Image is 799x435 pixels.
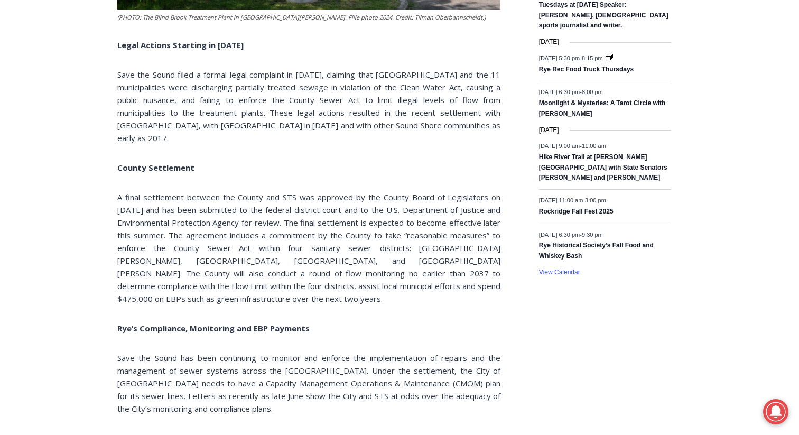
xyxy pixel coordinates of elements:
[539,208,614,216] a: Rockridge Fall Fest 2025
[539,153,667,182] a: Hike River Trail at [PERSON_NAME][GEOGRAPHIC_DATA] with State Senators [PERSON_NAME] and [PERSON_...
[539,37,559,47] time: [DATE]
[539,231,580,237] span: [DATE] 6:30 pm
[117,162,194,173] b: County Settlement
[539,89,603,95] time: -
[539,231,603,237] time: -
[539,99,666,118] a: Moonlight & Mysteries: A Tarot Circle with [PERSON_NAME]
[117,40,244,50] b: Legal Actions Starting in [DATE]
[582,231,603,237] span: 9:30 pm
[539,143,580,149] span: [DATE] 9:00 am
[539,197,583,203] span: [DATE] 11:00 am
[539,242,654,260] a: Rye Historical Society’s Fall Food and Whiskey Bash
[585,197,606,203] span: 3:00 pm
[539,66,634,74] a: Rye Rec Food Truck Thursdays
[539,89,580,95] span: [DATE] 6:30 pm
[582,89,603,95] span: 8:00 pm
[539,54,605,61] time: -
[582,143,606,149] span: 11:00 am
[254,103,512,132] a: Intern @ [DOMAIN_NAME]
[117,323,310,334] b: Rye’s Compliance, Monitoring and EBP Payments
[539,143,606,149] time: -
[539,1,668,30] a: Tuesdays at [DATE] Speaker: [PERSON_NAME], [DEMOGRAPHIC_DATA] sports journalist and writer.
[539,125,559,135] time: [DATE]
[117,13,500,22] figcaption: (PHOTO: The Blind Brook Treatment Plant in [GEOGRAPHIC_DATA][PERSON_NAME]. Fille photo 2024. Cred...
[267,1,499,103] div: "At the 10am stand-up meeting, each intern gets a chance to take [PERSON_NAME] and the other inte...
[539,54,580,61] span: [DATE] 5:30 pm
[539,269,580,276] a: View Calendar
[117,69,500,143] span: Save the Sound filed a formal legal complaint in [DATE], claiming that [GEOGRAPHIC_DATA] and the ...
[582,54,603,61] span: 8:15 pm
[117,353,500,414] span: Save the Sound has been continuing to monitor and enforce the implementation of repairs and the m...
[276,105,490,129] span: Intern @ [DOMAIN_NAME]
[117,192,500,304] span: A final settlement between the County and STS was approved by the County Board of Legislators on ...
[539,197,606,203] time: -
